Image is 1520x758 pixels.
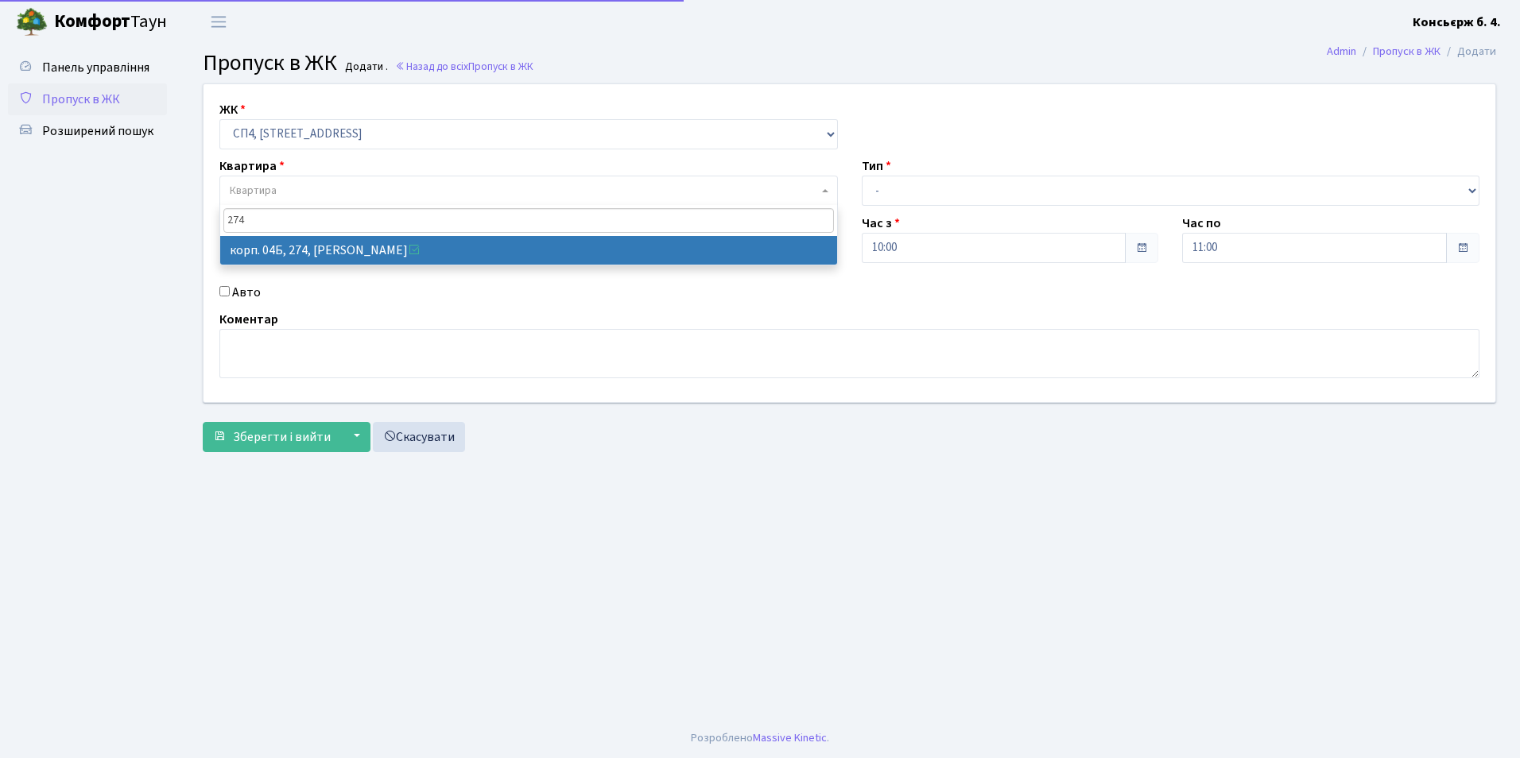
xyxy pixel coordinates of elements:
a: Розширений пошук [8,115,167,147]
a: Admin [1327,43,1356,60]
div: Розроблено . [691,729,829,747]
nav: breadcrumb [1303,35,1520,68]
span: Таун [54,9,167,36]
span: Квартира [230,183,277,199]
a: Пропуск в ЖК [1373,43,1441,60]
label: Коментар [219,310,278,329]
label: Тип [862,157,891,176]
li: Додати [1441,43,1496,60]
span: Розширений пошук [42,122,153,140]
span: Пропуск в ЖК [42,91,120,108]
li: корп. 04Б, 274, [PERSON_NAME] [220,236,837,265]
button: Переключити навігацію [199,9,238,35]
label: Квартира [219,157,285,176]
a: Скасувати [373,422,465,452]
img: logo.png [16,6,48,38]
span: Пропуск в ЖК [203,47,337,79]
label: ЖК [219,100,246,119]
b: Комфорт [54,9,130,34]
button: Зберегти і вийти [203,422,341,452]
label: Авто [232,283,261,302]
span: Панель управління [42,59,149,76]
a: Консьєрж б. 4. [1413,13,1501,32]
small: Додати . [342,60,388,74]
a: Назад до всіхПропуск в ЖК [395,59,533,74]
a: Пропуск в ЖК [8,83,167,115]
span: Зберегти і вийти [233,428,331,446]
span: Пропуск в ЖК [468,59,533,74]
label: Час з [862,214,900,233]
label: Час по [1182,214,1221,233]
a: Панель управління [8,52,167,83]
a: Massive Kinetic [753,729,827,746]
b: Консьєрж б. 4. [1413,14,1501,31]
